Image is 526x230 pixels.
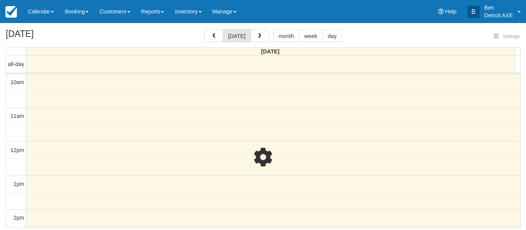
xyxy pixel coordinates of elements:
[445,8,457,15] span: Help
[13,215,24,221] span: 2pm
[299,29,323,42] button: week
[438,9,444,14] i: Help
[273,29,300,42] button: month
[13,181,24,187] span: 1pm
[223,29,251,42] button: [DATE]
[8,61,24,67] span: all-day
[10,79,24,85] span: 10am
[489,31,524,42] button: Settings
[261,48,280,55] span: [DATE]
[484,4,513,12] p: Ben
[467,6,480,18] div: B
[6,29,103,43] h2: [DATE]
[5,6,17,18] img: checkfront-main-nav-mini-logo.png
[484,12,513,19] p: Detroit AXE
[10,147,24,153] span: 12pm
[503,34,519,39] span: Settings
[322,29,342,42] button: day
[10,113,24,119] span: 11am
